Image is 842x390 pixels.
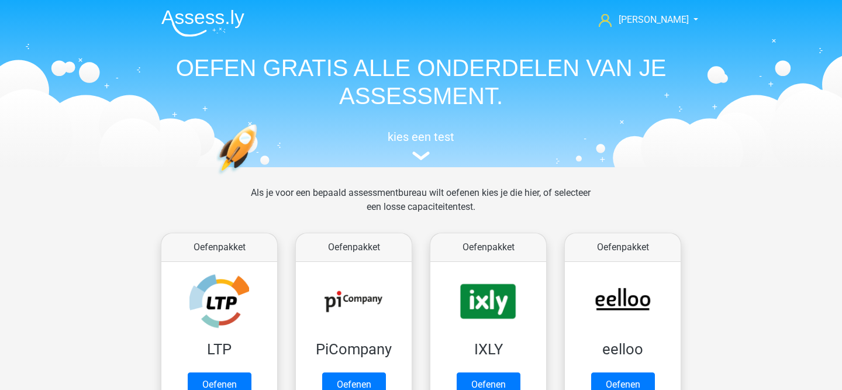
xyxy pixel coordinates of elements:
img: Assessly [161,9,244,37]
h1: OEFEN GRATIS ALLE ONDERDELEN VAN JE ASSESSMENT. [152,54,690,110]
span: [PERSON_NAME] [619,14,689,25]
img: assessment [412,151,430,160]
div: Als je voor een bepaald assessmentbureau wilt oefenen kies je die hier, of selecteer een losse ca... [241,186,600,228]
a: kies een test [152,130,690,161]
h5: kies een test [152,130,690,144]
a: [PERSON_NAME] [594,13,690,27]
img: oefenen [216,124,302,230]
